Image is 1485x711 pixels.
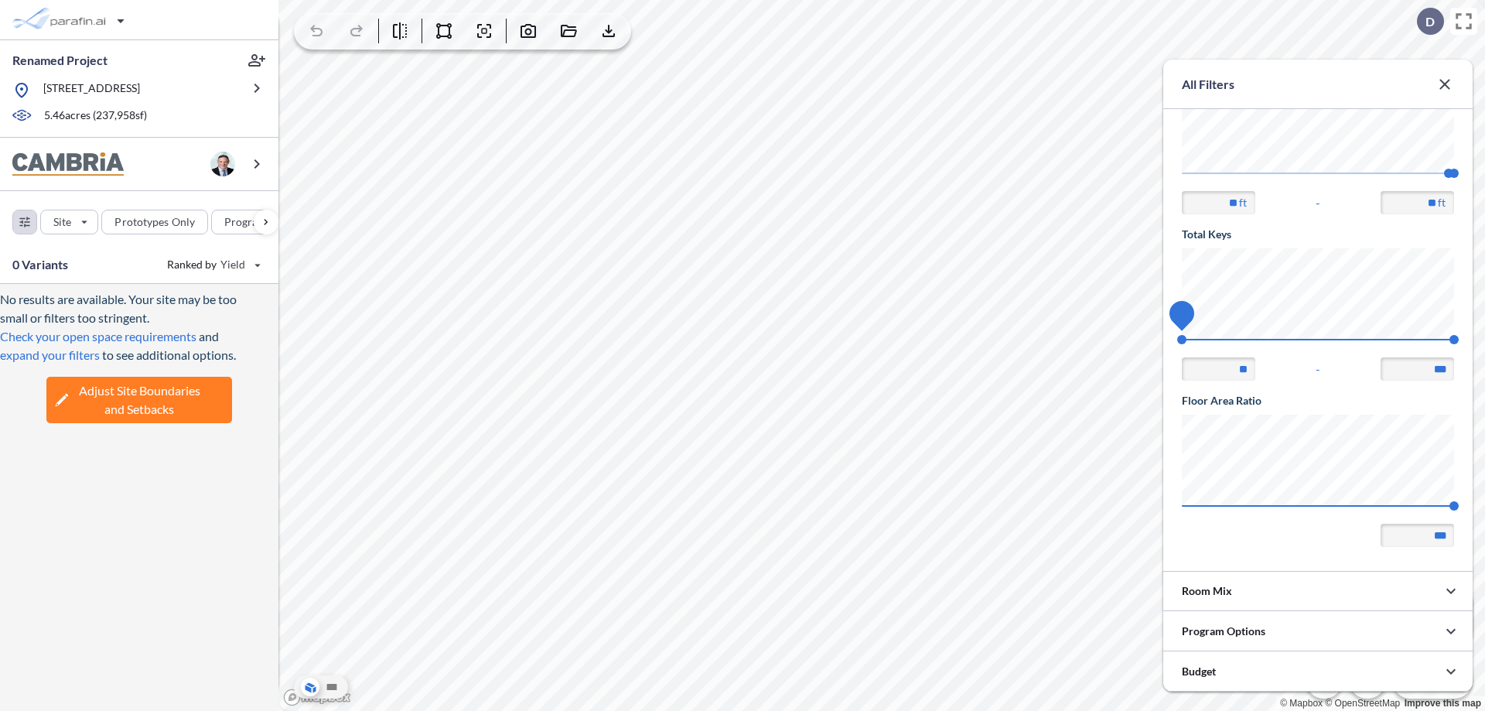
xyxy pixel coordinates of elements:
[155,252,271,277] button: Ranked by Yield
[283,689,351,706] a: Mapbox homepage
[1182,227,1454,242] h5: Total Keys
[1239,195,1247,210] label: ft
[220,257,246,272] span: Yield
[44,108,147,125] p: 5.46 acres ( 237,958 sf)
[114,214,195,230] p: Prototypes Only
[1182,664,1216,679] p: Budget
[1182,191,1454,214] div: -
[1405,698,1481,709] a: Improve this map
[43,80,140,100] p: [STREET_ADDRESS]
[12,52,108,69] p: Renamed Project
[1438,195,1446,210] label: ft
[46,377,232,423] button: Adjust Site Boundariesand Setbacks
[1182,624,1265,639] p: Program Options
[1182,583,1232,599] p: Room Mix
[1425,15,1435,29] p: D
[1182,357,1454,381] div: -
[1280,698,1323,709] a: Mapbox
[323,678,341,696] button: Site Plan
[79,381,200,419] span: Adjust Site Boundaries and Setbacks
[301,678,319,696] button: Aerial View
[224,214,268,230] p: Program
[211,210,295,234] button: Program
[1176,308,1187,319] span: 74
[1325,698,1400,709] a: OpenStreetMap
[40,210,98,234] button: Site
[101,210,208,234] button: Prototypes Only
[12,152,124,176] img: BrandImage
[53,214,71,230] p: Site
[210,152,235,176] img: user logo
[12,255,69,274] p: 0 Variants
[1182,75,1234,94] p: All Filters
[1182,393,1454,408] h5: Floor Area Ratio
